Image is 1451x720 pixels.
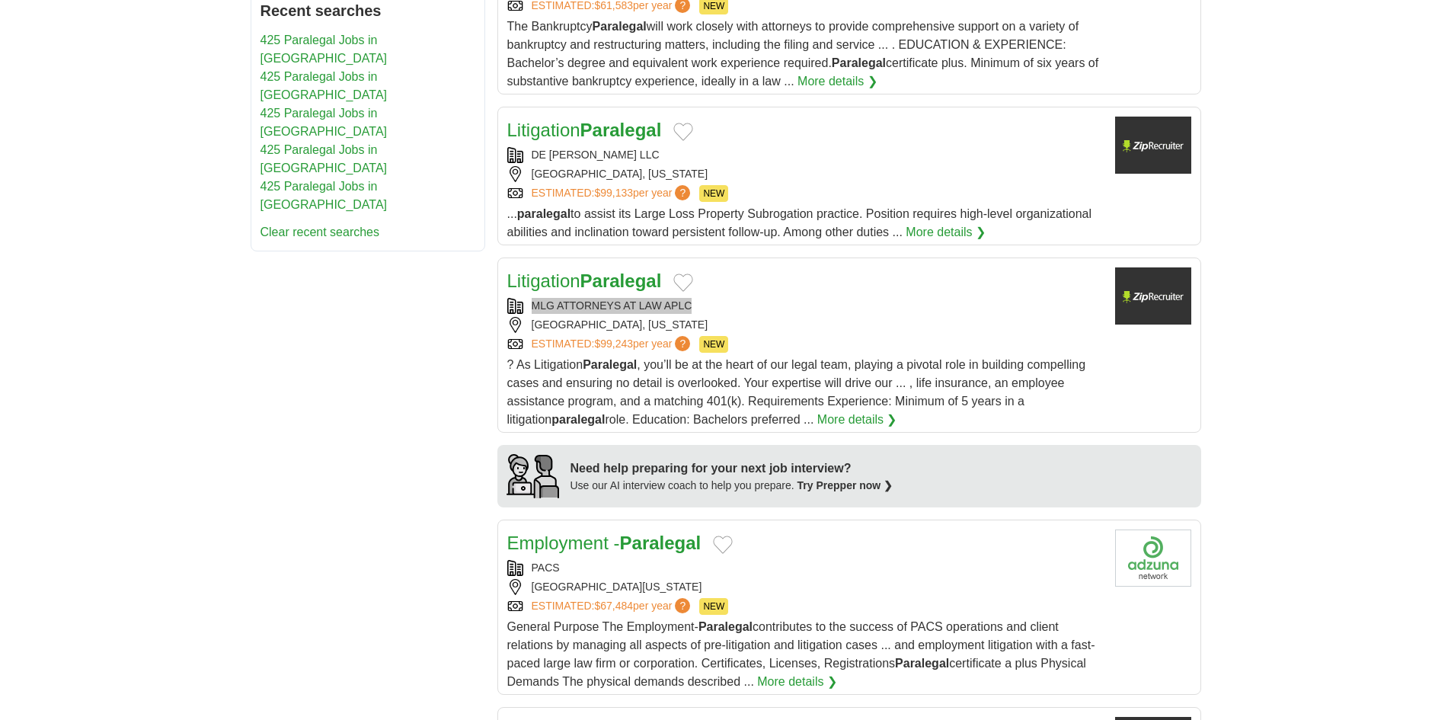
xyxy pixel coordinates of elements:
[832,56,886,69] strong: Paralegal
[260,143,388,174] a: 425 Paralegal Jobs in [GEOGRAPHIC_DATA]
[906,223,986,242] a: More details ❯
[517,207,570,220] strong: paralegal
[594,600,633,612] span: $67,484
[580,120,662,140] strong: Paralegal
[507,20,1099,88] span: The Bankruptcy will work closely with attorneys to provide comprehensive support on a variety of ...
[594,338,633,350] span: $99,243
[817,411,897,429] a: More details ❯
[797,72,877,91] a: More details ❯
[260,70,388,101] a: 425 Paralegal Jobs in [GEOGRAPHIC_DATA]
[570,478,893,494] div: Use our AI interview coach to help you prepare.
[260,107,388,138] a: 425 Paralegal Jobs in [GEOGRAPHIC_DATA]
[620,533,702,553] strong: Paralegal
[507,298,1103,314] div: MLG ATTORNEYS AT LAW APLC
[675,185,690,200] span: ?
[593,20,647,33] strong: Paralegal
[532,598,694,615] a: ESTIMATED:$67,484per year?
[532,185,694,202] a: ESTIMATED:$99,133per year?
[675,336,690,351] span: ?
[757,673,837,691] a: More details ❯
[507,270,662,291] a: LitigationParalegal
[260,226,380,238] a: Clear recent searches
[507,533,702,553] a: Employment -Paralegal
[507,120,662,140] a: LitigationParalegal
[699,336,728,353] span: NEW
[895,657,949,670] strong: Paralegal
[673,274,693,292] button: Add to favorite jobs
[583,358,637,371] strong: Paralegal
[594,187,633,199] span: $99,133
[1115,530,1191,587] img: Company logo
[1115,117,1191,174] img: Company logo
[570,459,893,478] div: Need help preparing for your next job interview?
[699,185,728,202] span: NEW
[532,336,694,353] a: ESTIMATED:$99,243per year?
[507,358,1086,426] span: ? As Litigation , you’ll be at the heart of our legal team, playing a pivotal role in building co...
[507,560,1103,576] div: PACS
[1115,267,1191,325] img: Company logo
[551,413,605,426] strong: paralegal
[797,479,893,491] a: Try Prepper now ❯
[507,620,1095,688] span: General Purpose The Employment- contributes to the success of PACS operations and client relation...
[673,123,693,141] button: Add to favorite jobs
[260,180,388,211] a: 425 Paralegal Jobs in [GEOGRAPHIC_DATA]
[507,147,1103,163] div: DE [PERSON_NAME] LLC
[260,34,388,65] a: 425 Paralegal Jobs in [GEOGRAPHIC_DATA]
[507,207,1092,238] span: ... to assist its Large Loss Property Subrogation practice. Position requires high-level organiza...
[713,536,733,554] button: Add to favorite jobs
[580,270,662,291] strong: Paralegal
[507,579,1103,595] div: [GEOGRAPHIC_DATA][US_STATE]
[507,166,1103,182] div: [GEOGRAPHIC_DATA], [US_STATE]
[699,598,728,615] span: NEW
[507,317,1103,333] div: [GEOGRAPHIC_DATA], [US_STATE]
[698,620,753,633] strong: Paralegal
[675,598,690,613] span: ?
